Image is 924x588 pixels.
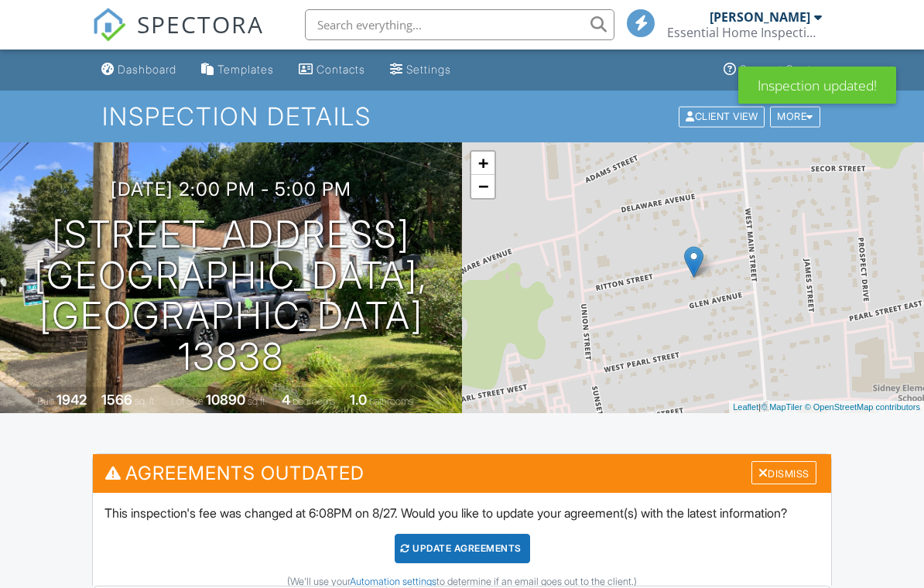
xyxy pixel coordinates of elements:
span: sq.ft. [248,395,267,407]
span: Built [37,395,54,407]
span: Lot Size [171,395,204,407]
div: Inspection updated! [738,67,896,104]
img: The Best Home Inspection Software - Spectora [92,8,126,42]
a: © OpenStreetMap contributors [805,402,920,412]
a: Zoom in [471,152,495,175]
a: Dashboard [95,56,183,84]
a: Leaflet [733,402,758,412]
div: 10890 [206,391,245,408]
h3: [DATE] 2:00 pm - 5:00 pm [111,179,351,200]
div: [PERSON_NAME] [710,9,810,25]
div: Settings [406,63,451,76]
a: Contacts [293,56,371,84]
div: | [729,401,924,414]
h1: Inspection Details [102,103,822,130]
a: Zoom out [471,175,495,198]
div: Dashboard [118,63,176,76]
a: SPECTORA [92,21,264,53]
div: Templates [217,63,274,76]
div: Essential Home Inspections LLC [667,25,822,40]
input: Search everything... [305,9,614,40]
h3: Agreements Outdated [93,454,830,492]
div: More [770,106,820,127]
a: Templates [195,56,280,84]
a: © MapTiler [761,402,803,412]
span: bathrooms [369,395,413,407]
div: Update Agreements [395,534,530,563]
div: Contacts [317,63,365,76]
span: SPECTORA [137,8,264,40]
a: Automation settings [350,576,436,587]
div: Dismiss [751,461,816,485]
span: bedrooms [293,395,335,407]
div: 1566 [101,391,132,408]
a: Client View [677,110,768,121]
div: 4 [282,391,290,408]
a: Settings [384,56,457,84]
div: 1942 [56,391,87,408]
div: Client View [679,106,765,127]
h1: [STREET_ADDRESS] [GEOGRAPHIC_DATA], [GEOGRAPHIC_DATA] 13838 [25,214,437,378]
a: Support Center [717,56,829,84]
div: 1.0 [350,391,367,408]
div: (We'll use your to determine if an email goes out to the client.) [104,576,819,588]
span: sq. ft. [135,395,156,407]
